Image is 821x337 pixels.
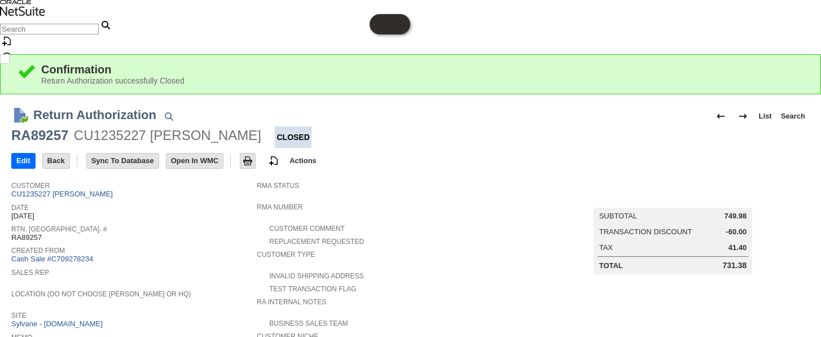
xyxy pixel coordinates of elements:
input: Sync To Database [87,154,159,168]
span: 749.98 [724,212,747,221]
div: RA89257 [11,126,68,145]
iframe: Click here to launch Oracle Guided Learning Help Panel [370,14,410,34]
a: List [754,107,776,125]
a: Tax [599,243,613,252]
svg: Search [99,18,112,32]
a: Replacement Requested [269,238,364,246]
a: Subtotal [599,212,637,220]
input: Back [43,154,69,168]
input: Print [240,154,255,168]
img: Print [241,154,254,168]
a: Created From [11,247,65,255]
span: 731.38 [722,261,747,270]
span: [DATE] [11,212,34,221]
a: Actions [285,156,321,165]
img: Quick Find [162,110,175,123]
div: Closed [275,126,311,148]
a: Transaction Discount [599,227,692,236]
a: Customer [11,182,50,190]
div: Confirmation [41,63,804,76]
a: RA Internal Notes [257,298,326,306]
a: Business Sales Team [269,320,348,327]
caption: Summary [594,190,753,208]
a: Invalid Shipping Address [269,272,363,280]
span: Oracle Guided Learning Widget. To move around, please hold and drag [390,14,410,34]
input: Edit [12,154,35,168]
a: Test Transaction Flag [269,285,356,293]
a: Site [11,312,27,320]
a: RMA Number [257,203,302,211]
img: Previous [714,110,727,123]
a: Sylvane - [DOMAIN_NAME] [11,320,106,328]
input: Open In WMC [166,154,223,168]
div: CU1235227 [PERSON_NAME] [74,126,261,145]
span: -60.00 [726,227,747,237]
a: Cash Sale #C709278234 [11,255,93,263]
div: Return Authorization successfully Closed [41,76,804,85]
a: Sales Rep [11,269,49,277]
img: add-record.svg [267,154,280,168]
a: Customer Comment [269,225,345,233]
a: Total [599,261,623,270]
a: Location (Do Not Choose [PERSON_NAME] or HQ) [11,290,191,298]
a: Customer Type [257,251,315,259]
img: Next [736,110,750,123]
a: Rtn. [GEOGRAPHIC_DATA]. # [11,225,107,233]
a: Date [11,204,29,212]
a: RMA Status [257,182,299,190]
a: CU1235227 [PERSON_NAME] [11,190,116,198]
span: RA89257 [11,233,42,242]
span: 41.40 [728,243,747,252]
a: Search [776,107,810,125]
h1: Return Authorization [33,106,156,124]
